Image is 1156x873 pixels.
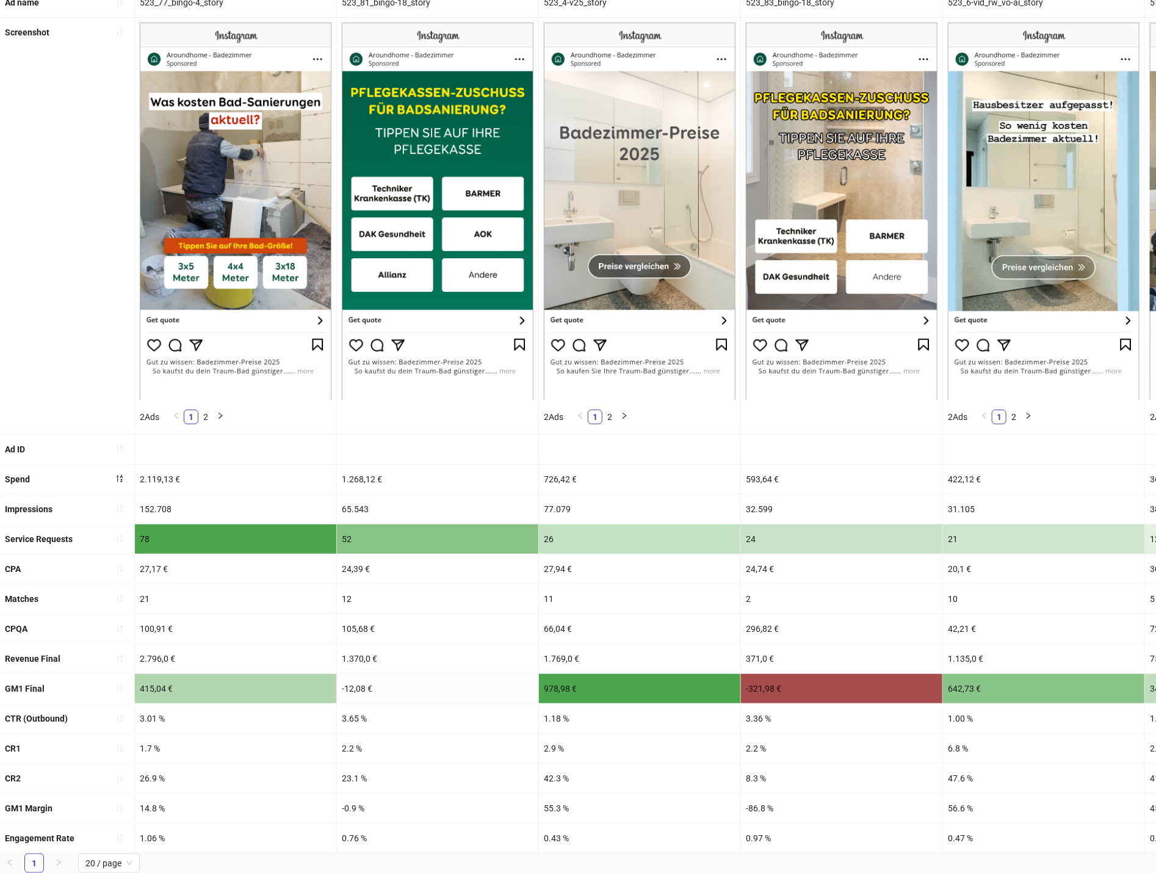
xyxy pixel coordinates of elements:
[573,410,588,424] li: Previous Page
[337,494,538,524] div: 65.543
[135,614,336,643] div: 100,91 €
[5,594,38,604] b: Matches
[544,23,735,399] img: Screenshot 120215796103710349
[337,524,538,554] div: 52
[539,644,740,673] div: 1.769,0 €
[539,614,740,643] div: 66,04 €
[943,764,1144,793] div: 47.6 %
[741,614,942,643] div: 296,82 €
[213,410,228,424] button: right
[6,859,13,866] span: left
[943,494,1144,524] div: 31.105
[1007,410,1021,424] a: 2
[741,465,942,494] div: 593,64 €
[5,714,68,723] b: CTR (Outbound)
[217,412,224,419] span: right
[621,412,628,419] span: right
[617,410,632,424] button: right
[948,412,967,422] span: 2 Ads
[135,554,336,584] div: 27,17 €
[337,704,538,733] div: 3.65 %
[135,704,336,733] div: 3.01 %
[977,410,992,424] li: Previous Page
[5,564,21,574] b: CPA
[5,474,30,484] b: Spend
[135,734,336,763] div: 1.7 %
[943,644,1144,673] div: 1.135,0 €
[741,704,942,733] div: 3.36 %
[5,444,25,454] b: Ad ID
[115,28,124,37] span: sort-ascending
[49,853,68,873] li: Next Page
[741,554,942,584] div: 24,74 €
[5,803,52,813] b: GM1 Margin
[337,465,538,494] div: 1.268,12 €
[24,853,44,873] li: 1
[539,704,740,733] div: 1.18 %
[115,534,124,543] span: sort-ascending
[539,554,740,584] div: 27,94 €
[115,684,124,693] span: sort-ascending
[544,412,563,422] span: 2 Ads
[115,744,124,753] span: sort-ascending
[115,595,124,603] span: sort-ascending
[115,444,124,453] span: sort-ascending
[1021,410,1036,424] li: Next Page
[943,584,1144,614] div: 10
[135,465,336,494] div: 2.119,13 €
[943,465,1144,494] div: 422,12 €
[135,824,336,853] div: 1.06 %
[184,410,198,424] a: 1
[169,410,184,424] li: Previous Page
[602,410,617,424] li: 2
[135,524,336,554] div: 78
[943,824,1144,853] div: 0.47 %
[539,584,740,614] div: 11
[337,674,538,703] div: -12,08 €
[213,410,228,424] li: Next Page
[943,794,1144,823] div: 56.6 %
[603,410,616,424] a: 2
[5,624,27,634] b: CPQA
[943,704,1144,733] div: 1.00 %
[135,584,336,614] div: 21
[539,524,740,554] div: 26
[55,859,62,866] span: right
[135,794,336,823] div: 14.8 %
[943,734,1144,763] div: 6.8 %
[337,644,538,673] div: 1.370,0 €
[5,684,45,694] b: GM1 Final
[199,410,212,424] a: 2
[5,654,60,664] b: Revenue Final
[135,674,336,703] div: 415,04 €
[78,853,140,873] div: Page Size
[943,674,1144,703] div: 642,73 €
[539,764,740,793] div: 42.3 %
[5,744,21,753] b: CR1
[741,584,942,614] div: 2
[741,734,942,763] div: 2.2 %
[943,524,1144,554] div: 21
[115,834,124,842] span: sort-ascending
[948,23,1140,399] img: Screenshot 120229528597580349
[115,774,124,783] span: sort-ascending
[198,410,213,424] li: 2
[573,410,588,424] button: left
[337,614,538,643] div: 105,68 €
[5,534,73,544] b: Service Requests
[115,474,124,483] span: sort-descending
[943,614,1144,643] div: 42,21 €
[588,410,602,424] li: 1
[337,764,538,793] div: 23.1 %
[741,644,942,673] div: 371,0 €
[85,854,132,872] span: 20 / page
[5,773,21,783] b: CR2
[1021,410,1036,424] button: right
[539,674,740,703] div: 978,98 €
[115,625,124,633] span: sort-ascending
[746,23,937,399] img: Screenshot 120232401986760349
[992,410,1006,424] a: 1
[539,465,740,494] div: 726,42 €
[539,824,740,853] div: 0.43 %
